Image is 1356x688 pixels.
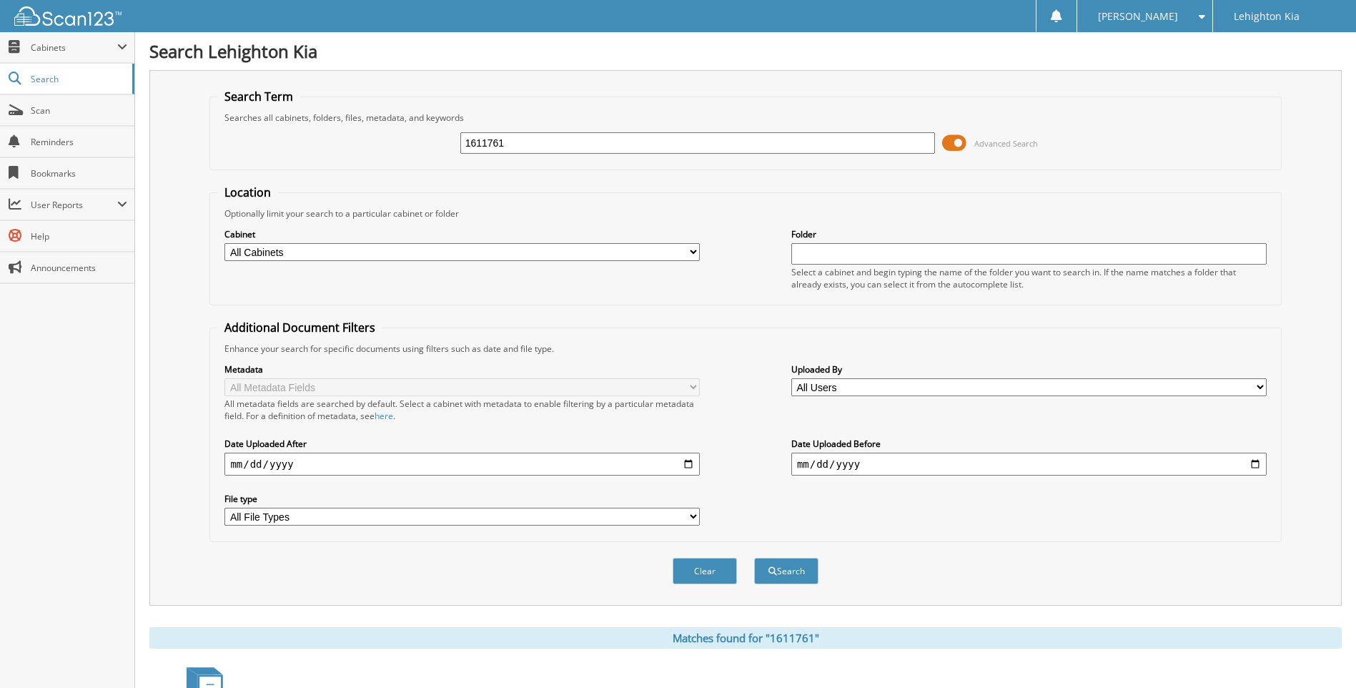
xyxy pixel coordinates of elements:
label: Uploaded By [791,363,1267,375]
label: Date Uploaded After [224,438,700,450]
label: Folder [791,228,1267,240]
div: Enhance your search for specific documents using filters such as date and file type. [217,343,1273,355]
div: Optionally limit your search to a particular cabinet or folder [217,207,1273,220]
span: Announcements [31,262,127,274]
span: Reminders [31,136,127,148]
a: here [375,410,393,422]
span: Advanced Search [974,138,1038,149]
input: start [224,453,700,476]
span: User Reports [31,199,117,211]
span: Lehighton Kia [1234,12,1300,21]
div: Matches found for "1611761" [149,627,1342,649]
div: All metadata fields are searched by default. Select a cabinet with metadata to enable filtering b... [224,398,700,422]
h1: Search Lehighton Kia [149,39,1342,63]
span: [PERSON_NAME] [1098,12,1178,21]
span: Cabinets [31,41,117,54]
span: Scan [31,104,127,117]
span: Help [31,230,127,242]
label: Cabinet [224,228,700,240]
div: Searches all cabinets, folders, files, metadata, and keywords [217,112,1273,124]
div: Select a cabinet and begin typing the name of the folder you want to search in. If the name match... [791,266,1267,290]
img: scan123-logo-white.svg [14,6,122,26]
label: Metadata [224,363,700,375]
label: Date Uploaded Before [791,438,1267,450]
input: end [791,453,1267,476]
legend: Location [217,185,278,200]
label: File type [224,493,700,505]
span: Bookmarks [31,167,127,180]
span: Search [31,73,125,85]
button: Clear [673,558,737,584]
legend: Search Term [217,89,300,104]
legend: Additional Document Filters [217,320,382,335]
button: Search [754,558,818,584]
